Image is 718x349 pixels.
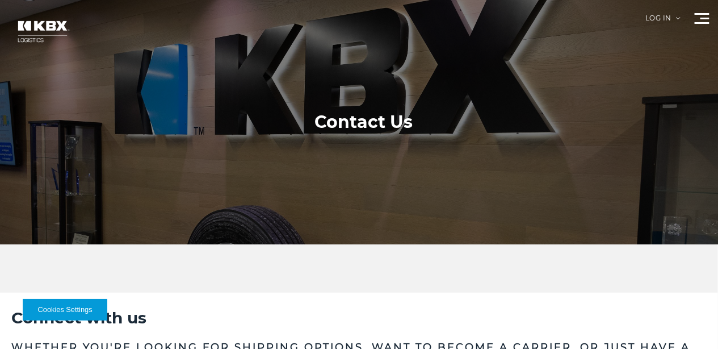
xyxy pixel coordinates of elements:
[676,17,681,19] img: arrow
[23,299,107,321] button: Cookies Settings
[314,111,413,134] h1: Contact Us
[9,11,77,52] img: kbx logo
[11,307,707,329] h2: Connect with us
[645,15,681,30] div: Log in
